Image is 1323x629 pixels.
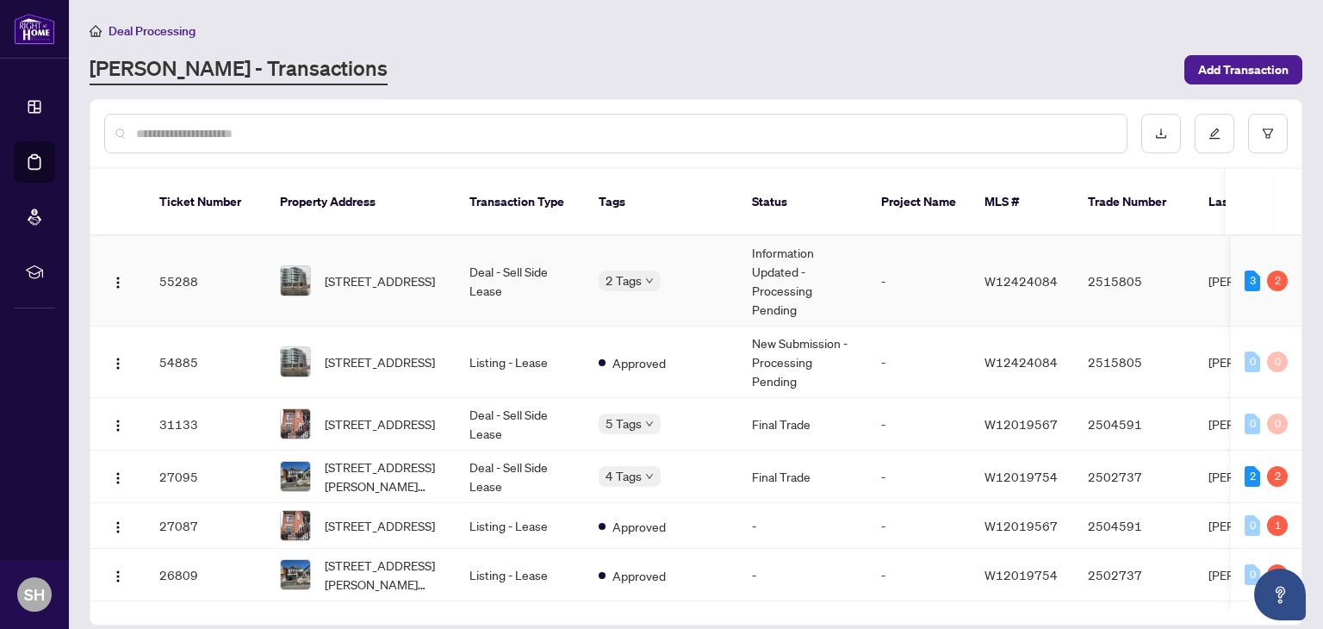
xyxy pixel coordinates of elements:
[606,271,642,290] span: 2 Tags
[984,518,1058,533] span: W12019567
[146,169,266,236] th: Ticket Number
[325,414,435,433] span: [STREET_ADDRESS]
[1074,398,1195,451] td: 2504591
[606,466,642,486] span: 4 Tags
[281,266,310,296] img: thumbnail-img
[456,327,585,398] td: Listing - Lease
[984,469,1058,484] span: W12019754
[146,398,266,451] td: 31133
[1245,414,1260,434] div: 0
[1141,114,1181,153] button: download
[1254,569,1306,620] button: Open asap
[325,271,435,290] span: [STREET_ADDRESS]
[1248,114,1288,153] button: filter
[1074,451,1195,503] td: 2502737
[738,327,867,398] td: New Submission - Processing Pending
[104,512,132,539] button: Logo
[1267,466,1288,487] div: 2
[867,549,971,601] td: -
[111,520,125,534] img: Logo
[456,169,585,236] th: Transaction Type
[111,471,125,485] img: Logo
[90,54,388,85] a: [PERSON_NAME] - Transactions
[1074,169,1195,236] th: Trade Number
[1074,549,1195,601] td: 2502737
[146,327,266,398] td: 54885
[111,276,125,290] img: Logo
[281,347,310,377] img: thumbnail-img
[24,582,45,607] span: SH
[1245,564,1260,585] div: 0
[645,420,654,428] span: down
[867,398,971,451] td: -
[984,416,1058,432] span: W12019567
[111,570,125,583] img: Logo
[585,169,738,236] th: Tags
[867,236,971,327] td: -
[1245,271,1260,291] div: 3
[325,516,435,535] span: [STREET_ADDRESS]
[1198,56,1289,84] span: Add Transaction
[971,169,1074,236] th: MLS #
[738,398,867,451] td: Final Trade
[612,566,666,585] span: Approved
[104,463,132,490] button: Logo
[1267,414,1288,434] div: 0
[645,472,654,481] span: down
[612,353,666,372] span: Approved
[738,236,867,327] td: Information Updated - Processing Pending
[281,560,310,589] img: thumbnail-img
[867,451,971,503] td: -
[146,503,266,549] td: 27087
[984,273,1058,289] span: W12424084
[90,25,102,37] span: home
[1184,55,1302,84] button: Add Transaction
[456,549,585,601] td: Listing - Lease
[456,503,585,549] td: Listing - Lease
[146,549,266,601] td: 26809
[104,267,132,295] button: Logo
[1267,271,1288,291] div: 2
[1074,327,1195,398] td: 2515805
[109,23,196,39] span: Deal Processing
[984,354,1058,370] span: W12424084
[1155,128,1167,140] span: download
[104,348,132,376] button: Logo
[281,462,310,491] img: thumbnail-img
[1245,352,1260,372] div: 0
[867,327,971,398] td: -
[1245,466,1260,487] div: 2
[104,561,132,589] button: Logo
[612,517,666,536] span: Approved
[1195,114,1234,153] button: edit
[984,567,1058,582] span: W12019754
[456,451,585,503] td: Deal - Sell Side Lease
[111,419,125,433] img: Logo
[1074,236,1195,327] td: 2515805
[867,503,971,549] td: -
[14,13,55,45] img: logo
[1074,503,1195,549] td: 2504591
[281,409,310,439] img: thumbnail-img
[325,556,442,594] span: [STREET_ADDRESS][PERSON_NAME][PERSON_NAME]
[1245,515,1260,536] div: 0
[738,503,867,549] td: -
[456,236,585,327] td: Deal - Sell Side Lease
[146,236,266,327] td: 55288
[1267,352,1288,372] div: 0
[325,458,442,495] span: [STREET_ADDRESS][PERSON_NAME][PERSON_NAME]
[738,169,867,236] th: Status
[867,169,971,236] th: Project Name
[266,169,456,236] th: Property Address
[606,414,642,433] span: 5 Tags
[111,357,125,371] img: Logo
[1267,515,1288,536] div: 1
[104,410,132,438] button: Logo
[146,451,266,503] td: 27095
[281,511,310,540] img: thumbnail-img
[738,549,867,601] td: -
[456,398,585,451] td: Deal - Sell Side Lease
[1262,128,1274,140] span: filter
[645,277,654,285] span: down
[325,352,435,371] span: [STREET_ADDRESS]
